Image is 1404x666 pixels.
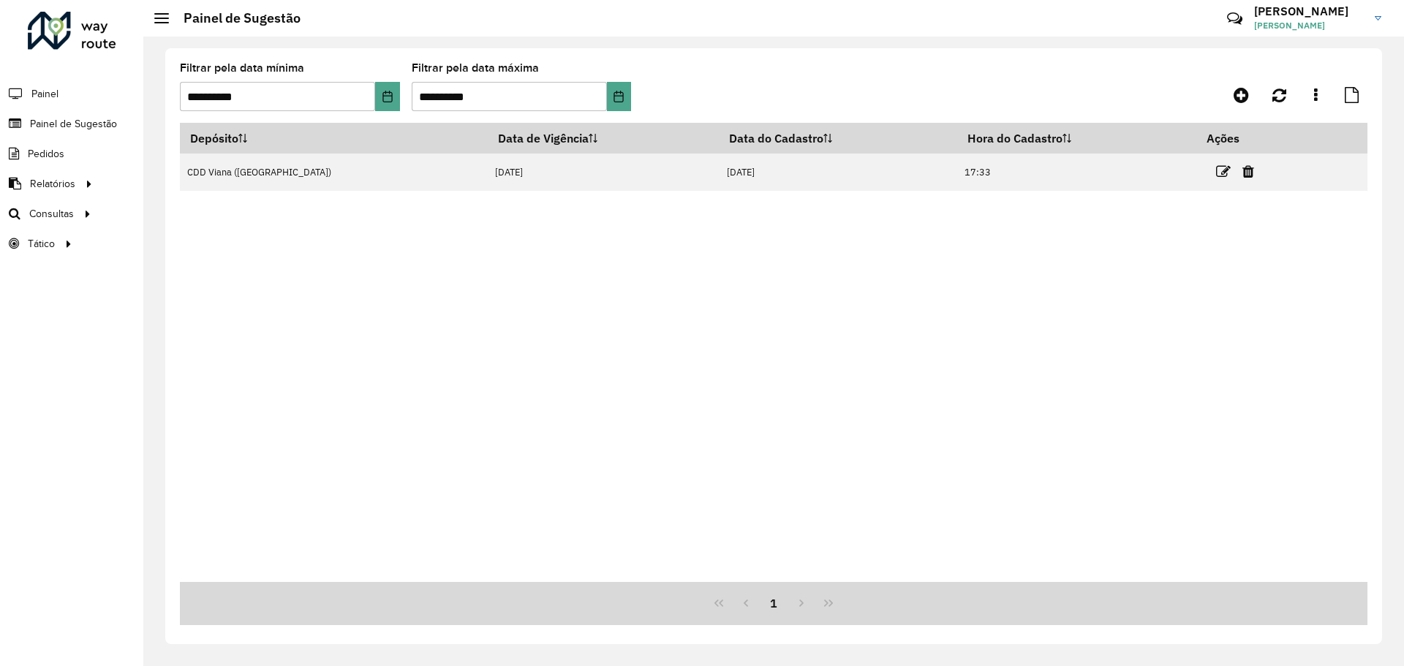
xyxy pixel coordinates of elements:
[488,123,719,154] th: Data de Vigência
[1254,19,1364,32] span: [PERSON_NAME]
[1254,4,1364,18] h3: [PERSON_NAME]
[169,10,301,26] h2: Painel de Sugestão
[1197,123,1285,154] th: Ações
[180,123,488,154] th: Depósito
[607,82,631,111] button: Choose Date
[180,154,488,191] td: CDD Viana ([GEOGRAPHIC_DATA])
[180,59,304,77] label: Filtrar pela data mínima
[375,82,399,111] button: Choose Date
[957,123,1197,154] th: Hora do Cadastro
[719,123,957,154] th: Data do Cadastro
[30,176,75,192] span: Relatórios
[760,589,788,617] button: 1
[957,154,1197,191] td: 17:33
[719,154,957,191] td: [DATE]
[31,86,58,102] span: Painel
[1242,162,1254,181] a: Excluir
[1216,162,1231,181] a: Editar
[488,154,719,191] td: [DATE]
[28,236,55,251] span: Tático
[28,146,64,162] span: Pedidos
[412,59,539,77] label: Filtrar pela data máxima
[1219,3,1250,34] a: Contato Rápido
[30,116,117,132] span: Painel de Sugestão
[29,206,74,222] span: Consultas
